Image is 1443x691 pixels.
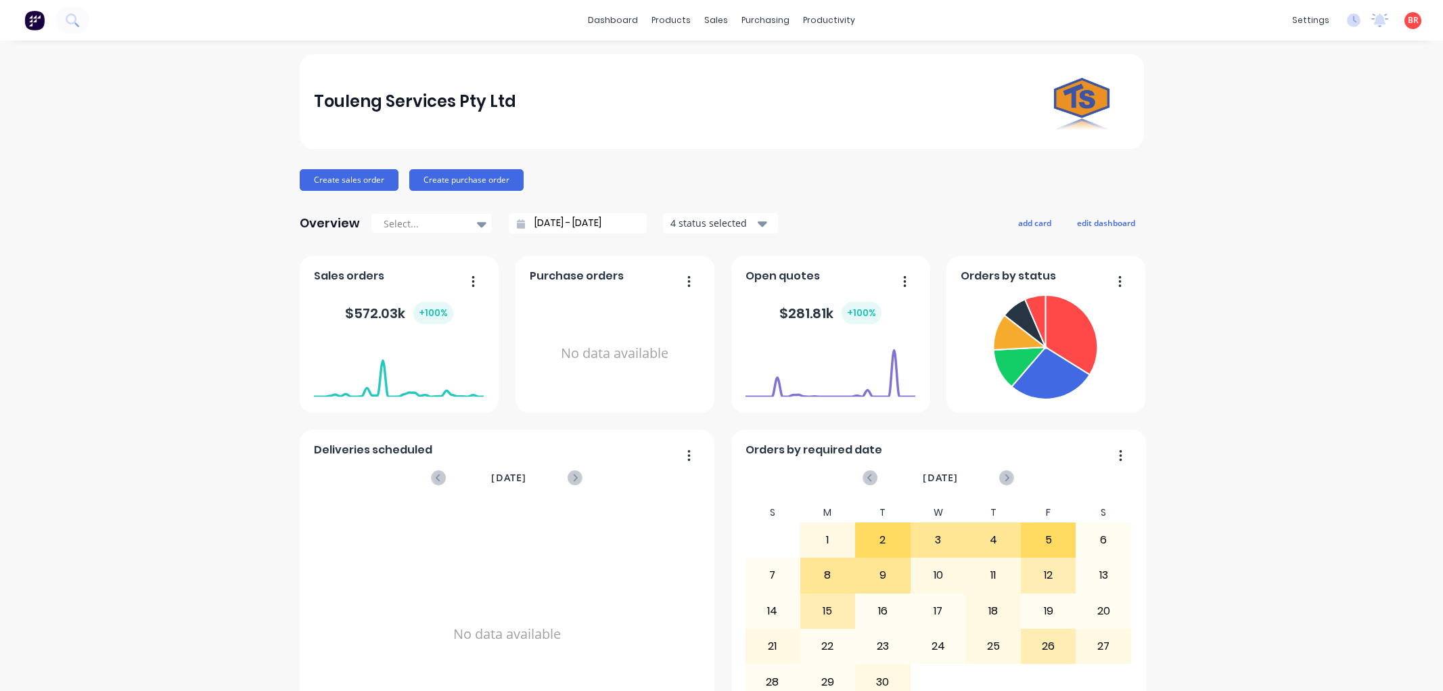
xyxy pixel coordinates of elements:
[413,302,453,324] div: + 100 %
[314,442,432,458] span: Deliveries scheduled
[697,10,735,30] div: sales
[1076,503,1131,522] div: S
[746,594,800,628] div: 14
[314,88,516,115] div: Touleng Services Pty Ltd
[779,302,881,324] div: $ 281.81k
[1009,214,1060,231] button: add card
[856,523,910,557] div: 2
[746,442,882,458] span: Orders by required date
[663,213,778,233] button: 4 status selected
[911,503,966,522] div: W
[855,503,911,522] div: T
[911,594,965,628] div: 17
[1021,503,1076,522] div: F
[856,629,910,663] div: 23
[745,503,800,522] div: S
[746,268,820,284] span: Open quotes
[801,523,855,557] div: 1
[530,290,700,418] div: No data available
[1076,523,1130,557] div: 6
[1285,10,1336,30] div: settings
[746,629,800,663] div: 21
[314,268,384,284] span: Sales orders
[24,10,45,30] img: Factory
[1068,214,1144,231] button: edit dashboard
[961,268,1056,284] span: Orders by status
[856,558,910,592] div: 9
[801,558,855,592] div: 8
[796,10,862,30] div: productivity
[966,629,1020,663] div: 25
[1076,629,1130,663] div: 27
[801,594,855,628] div: 15
[1076,558,1130,592] div: 13
[800,503,856,522] div: M
[300,169,398,191] button: Create sales order
[801,629,855,663] div: 22
[300,210,360,237] div: Overview
[1022,523,1076,557] div: 5
[911,523,965,557] div: 3
[645,10,697,30] div: products
[966,523,1020,557] div: 4
[530,268,624,284] span: Purchase orders
[966,558,1020,592] div: 11
[842,302,881,324] div: + 100 %
[911,629,965,663] div: 24
[965,503,1021,522] div: T
[1408,14,1419,26] span: BR
[345,302,453,324] div: $ 572.03k
[911,558,965,592] div: 10
[923,470,958,485] span: [DATE]
[581,10,645,30] a: dashboard
[409,169,524,191] button: Create purchase order
[1022,558,1076,592] div: 12
[1034,54,1129,149] img: Touleng Services Pty Ltd
[856,594,910,628] div: 16
[966,594,1020,628] div: 18
[1022,629,1076,663] div: 26
[746,558,800,592] div: 7
[670,216,756,230] div: 4 status selected
[735,10,796,30] div: purchasing
[491,470,526,485] span: [DATE]
[1076,594,1130,628] div: 20
[1022,594,1076,628] div: 19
